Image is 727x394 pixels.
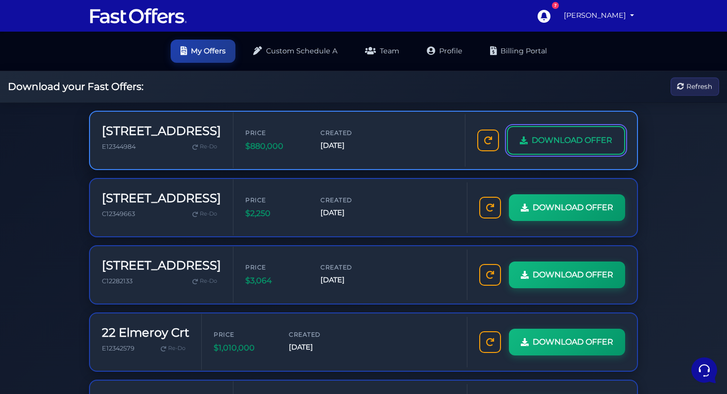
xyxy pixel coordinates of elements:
[532,4,555,27] a: 7
[355,40,409,63] a: Team
[686,81,712,92] span: Refresh
[16,71,36,91] img: dark
[320,263,380,272] span: Created
[85,317,113,326] p: Messages
[214,342,273,354] span: $1,010,000
[245,207,305,220] span: $2,250
[552,2,559,9] div: 7
[509,262,625,288] a: DOWNLOAD OFFER
[188,275,221,288] a: Re-Do
[417,40,472,63] a: Profile
[69,303,130,326] button: Messages
[16,138,67,146] span: Find an Answer
[289,342,348,353] span: [DATE]
[102,210,135,218] span: C12349663
[22,160,162,170] input: Search for an Article...
[689,355,719,385] iframe: Customerly Messenger Launcher
[214,330,273,339] span: Price
[200,277,217,286] span: Re-Do
[245,128,305,137] span: Price
[532,134,612,147] span: DOWNLOAD OFFER
[160,55,182,63] a: See all
[102,191,221,206] h3: [STREET_ADDRESS]
[509,329,625,355] a: DOWNLOAD OFFER
[320,140,380,151] span: [DATE]
[560,6,638,25] a: [PERSON_NAME]
[102,345,135,352] span: E12342579
[16,55,80,63] span: Your Conversations
[188,208,221,220] a: Re-Do
[320,128,380,137] span: Created
[123,138,182,146] a: Open Help Center
[245,274,305,287] span: $3,064
[533,268,613,281] span: DOWNLOAD OFFER
[320,207,380,219] span: [DATE]
[102,259,221,273] h3: [STREET_ADDRESS]
[16,99,182,119] button: Start a Conversation
[289,330,348,339] span: Created
[509,194,625,221] a: DOWNLOAD OFFER
[533,336,613,349] span: DOWNLOAD OFFER
[129,303,190,326] button: Help
[243,40,347,63] a: Custom Schedule A
[245,140,305,153] span: $880,000
[671,78,719,96] button: Refresh
[8,303,69,326] button: Home
[102,143,136,150] span: E12344984
[153,317,166,326] p: Help
[200,142,217,151] span: Re-Do
[507,126,625,155] a: DOWNLOAD OFFER
[30,317,46,326] p: Home
[245,195,305,205] span: Price
[102,326,189,340] h3: 22 Elmeroy Crt
[171,40,235,63] a: My Offers
[8,8,166,40] h2: Hello [PERSON_NAME] 👋
[320,195,380,205] span: Created
[71,105,138,113] span: Start a Conversation
[533,201,613,214] span: DOWNLOAD OFFER
[245,263,305,272] span: Price
[320,274,380,286] span: [DATE]
[32,71,51,91] img: dark
[200,210,217,219] span: Re-Do
[8,81,143,92] h2: Download your Fast Offers:
[102,277,133,285] span: C12282133
[480,40,557,63] a: Billing Portal
[102,124,221,138] h3: [STREET_ADDRESS]
[168,344,185,353] span: Re-Do
[157,342,189,355] a: Re-Do
[188,140,221,153] a: Re-Do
